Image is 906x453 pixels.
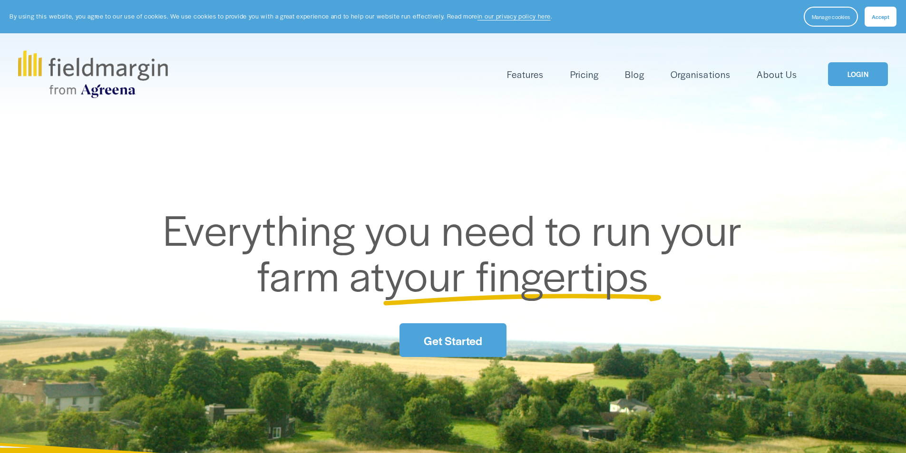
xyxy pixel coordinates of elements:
a: LOGIN [828,62,888,87]
a: in our privacy policy here [477,12,551,20]
span: your fingertips [385,244,649,304]
span: Everything you need to run your farm at [163,199,752,304]
img: fieldmargin.com [18,50,167,98]
span: Manage cookies [812,13,850,20]
a: folder dropdown [507,67,544,82]
button: Accept [865,7,896,27]
a: Pricing [570,67,599,82]
p: By using this website, you agree to our use of cookies. We use cookies to provide you with a grea... [10,12,552,21]
span: Features [507,67,544,81]
button: Manage cookies [804,7,858,27]
a: Organisations [671,67,730,82]
a: About Us [757,67,797,82]
a: Blog [625,67,644,82]
span: Accept [872,13,889,20]
a: Get Started [399,323,506,357]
